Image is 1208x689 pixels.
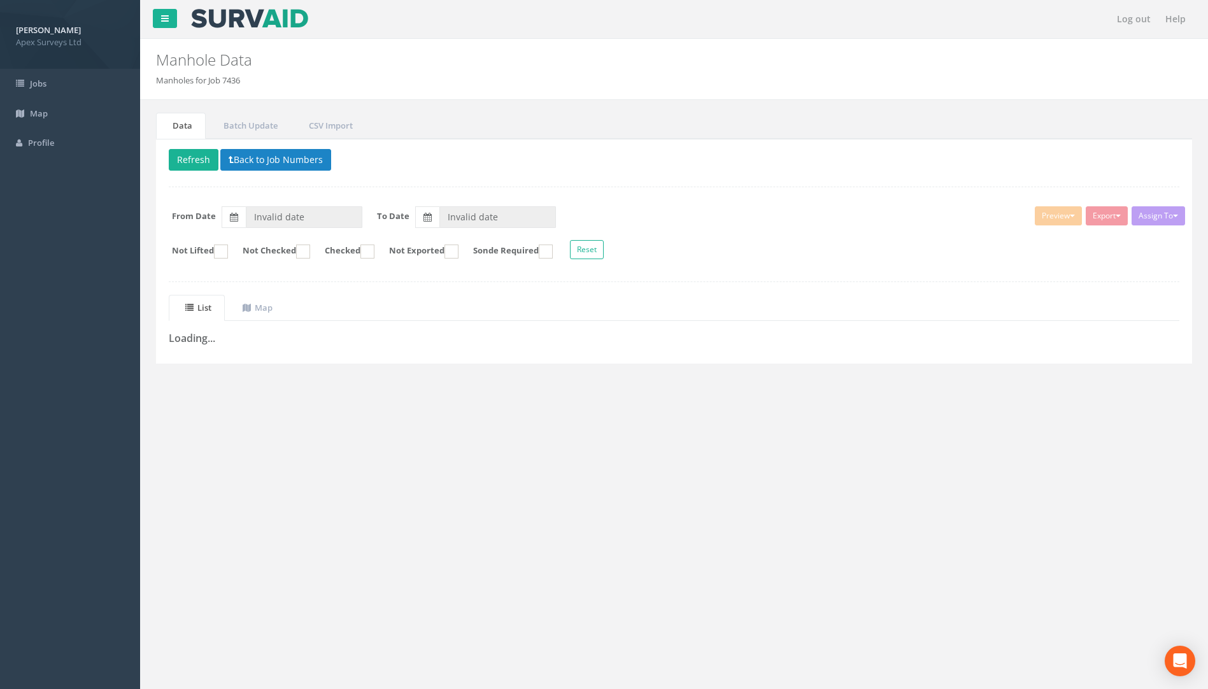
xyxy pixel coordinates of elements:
label: From Date [172,210,216,222]
h3: Loading... [169,333,1179,344]
input: From Date [246,206,362,228]
a: Data [156,113,206,139]
a: List [169,295,225,321]
a: CSV Import [292,113,366,139]
h2: Manhole Data [156,52,1016,68]
input: To Date [439,206,556,228]
button: Export [1086,206,1128,225]
span: Map [30,108,48,119]
button: Reset [570,240,604,259]
label: To Date [377,210,409,222]
label: Not Lifted [159,245,228,259]
a: Map [226,295,286,321]
button: Preview [1035,206,1082,225]
label: Sonde Required [460,245,553,259]
span: Apex Surveys Ltd [16,36,124,48]
uib-tab-heading: List [185,302,211,313]
span: Jobs [30,78,46,89]
a: Batch Update [207,113,291,139]
uib-tab-heading: Map [243,302,273,313]
button: Assign To [1132,206,1185,225]
label: Not Checked [230,245,310,259]
span: Profile [28,137,54,148]
button: Refresh [169,149,218,171]
div: Open Intercom Messenger [1165,646,1195,676]
a: [PERSON_NAME] Apex Surveys Ltd [16,21,124,48]
label: Checked [312,245,374,259]
button: Back to Job Numbers [220,149,331,171]
li: Manholes for Job 7436 [156,75,240,87]
strong: [PERSON_NAME] [16,24,81,36]
label: Not Exported [376,245,458,259]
